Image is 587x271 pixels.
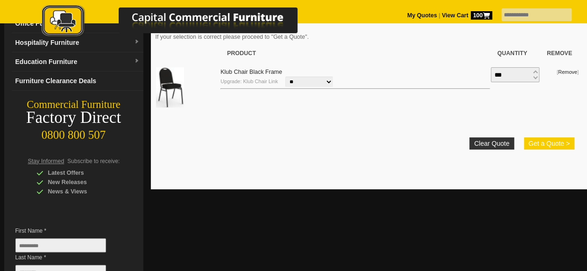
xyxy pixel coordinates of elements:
[490,44,540,63] th: Quantity
[12,33,143,52] a: Hospitality Furnituredropdown
[16,5,343,42] a: Capital Commercial Furniture Logo
[4,98,143,111] div: Commercial Furniture
[469,137,514,150] a: Clear Quote
[220,78,278,84] small: Upgrade: Klub Chair Link
[557,69,579,75] small: [ ]
[12,71,143,91] a: Furniture Clearance Deals
[15,226,120,235] span: First Name *
[407,12,437,19] a: My Quotes
[540,44,579,63] th: Remove
[36,168,125,178] div: Latest Offers
[524,137,574,150] button: Get a Quote >
[12,52,143,71] a: Education Furnituredropdown
[558,69,577,75] a: Remove
[15,238,106,252] input: First Name *
[36,178,125,187] div: New Releases
[12,14,143,33] a: Office Furnituredropdown
[16,5,343,39] img: Capital Commercial Furniture Logo
[440,12,492,19] a: View Cart100
[28,158,64,164] span: Stay Informed
[15,253,120,262] span: Last Name *
[4,111,143,124] div: Factory Direct
[36,187,125,196] div: News & Views
[4,124,143,142] div: 0800 800 507
[442,12,492,19] strong: View Cart
[220,69,282,75] a: Klub Chair Black Frame
[471,11,492,20] span: 100
[134,58,140,64] img: dropdown
[220,44,490,63] th: Product
[67,158,120,164] span: Subscribe to receive:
